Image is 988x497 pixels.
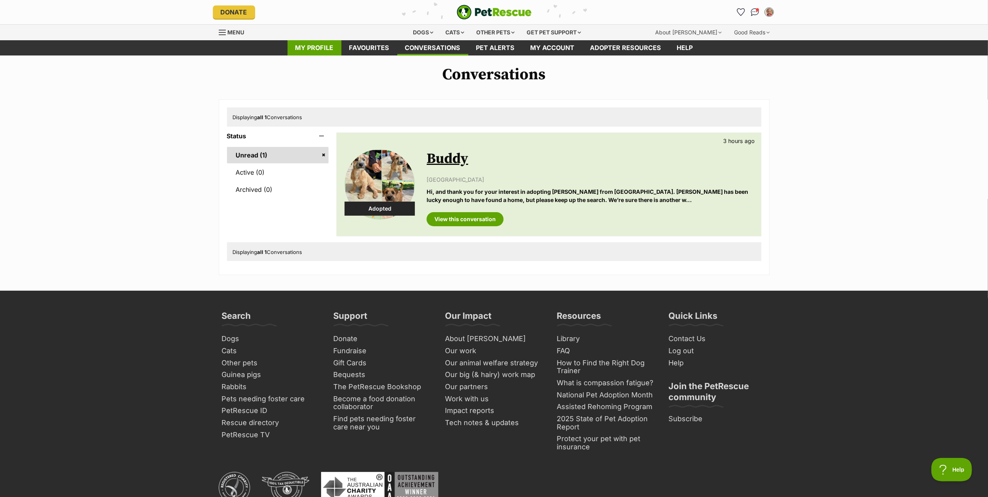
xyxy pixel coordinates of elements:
[331,393,434,413] a: Become a food donation collaborator
[442,369,546,381] a: Our big (& hairy) work map
[554,357,658,377] a: How to Find the Right Dog Trainer
[442,345,546,357] a: Our work
[735,6,775,18] ul: Account quick links
[227,181,329,198] a: Archived (0)
[331,357,434,369] a: Gift Cards
[331,333,434,345] a: Donate
[442,357,546,369] a: Our animal welfare strategy
[219,25,250,39] a: Menu
[669,381,766,407] h3: Join the PetRescue community
[931,458,972,481] iframe: Help Scout Beacon - Open
[288,40,341,55] a: My profile
[457,5,532,20] img: logo-e224e6f780fb5917bec1dbf3a21bbac754714ae5b6737aabdf751b685950b380.svg
[554,389,658,401] a: National Pet Adoption Month
[341,40,397,55] a: Favourites
[345,149,415,220] img: Buddy
[471,25,520,40] div: Other pets
[735,6,747,18] a: Favourites
[554,413,658,433] a: 2025 State of Pet Adoption Report
[669,40,701,55] a: Help
[521,25,586,40] div: Get pet support
[219,393,323,405] a: Pets needing foster care
[751,8,759,16] img: chat-41dd97257d64d25036548639549fe6c8038ab92f7586957e7f3b1b290dea8141.svg
[222,310,251,326] h3: Search
[582,40,669,55] a: Adopter resources
[219,369,323,381] a: Guinea pigs
[442,417,546,429] a: Tech notes & updates
[427,212,504,226] a: View this conversation
[666,413,770,425] a: Subscribe
[427,188,753,204] p: Hi, and thank you for your interest in adopting [PERSON_NAME] from [GEOGRAPHIC_DATA]. [PERSON_NAM...
[749,6,761,18] a: Conversations
[445,310,492,326] h3: Our Impact
[219,333,323,345] a: Dogs
[523,40,582,55] a: My account
[213,5,255,19] a: Donate
[257,114,267,120] strong: all 1
[407,25,439,40] div: Dogs
[666,357,770,369] a: Help
[227,164,329,181] a: Active (0)
[554,333,658,345] a: Library
[427,175,753,184] p: [GEOGRAPHIC_DATA]
[554,401,658,413] a: Assisted Rehoming Program
[219,357,323,369] a: Other pets
[457,5,532,20] a: PetRescue
[440,25,470,40] div: Cats
[331,413,434,433] a: Find pets needing foster care near you
[331,345,434,357] a: Fundraise
[554,433,658,453] a: Protect your pet with pet insurance
[468,40,523,55] a: Pet alerts
[331,381,434,393] a: The PetRescue Bookshop
[763,6,775,18] button: My account
[442,381,546,393] a: Our partners
[219,381,323,393] a: Rabbits
[233,249,302,255] span: Displaying Conversations
[427,150,468,168] a: Buddy
[442,333,546,345] a: About [PERSON_NAME]
[554,345,658,357] a: FAQ
[228,29,245,36] span: Menu
[227,132,329,139] header: Status
[334,310,368,326] h3: Support
[219,405,323,417] a: PetRescue ID
[765,8,773,16] img: Georgia Craven profile pic
[442,393,546,405] a: Work with us
[557,310,601,326] h3: Resources
[724,137,755,145] p: 3 hours ago
[331,369,434,381] a: Bequests
[397,40,468,55] a: conversations
[227,147,329,163] a: Unread (1)
[219,345,323,357] a: Cats
[666,345,770,357] a: Log out
[729,25,775,40] div: Good Reads
[345,202,415,216] div: Adopted
[233,114,302,120] span: Displaying Conversations
[257,249,267,255] strong: all 1
[219,429,323,441] a: PetRescue TV
[219,417,323,429] a: Rescue directory
[554,377,658,389] a: What is compassion fatigue?
[650,25,727,40] div: About [PERSON_NAME]
[666,333,770,345] a: Contact Us
[669,310,718,326] h3: Quick Links
[442,405,546,417] a: Impact reports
